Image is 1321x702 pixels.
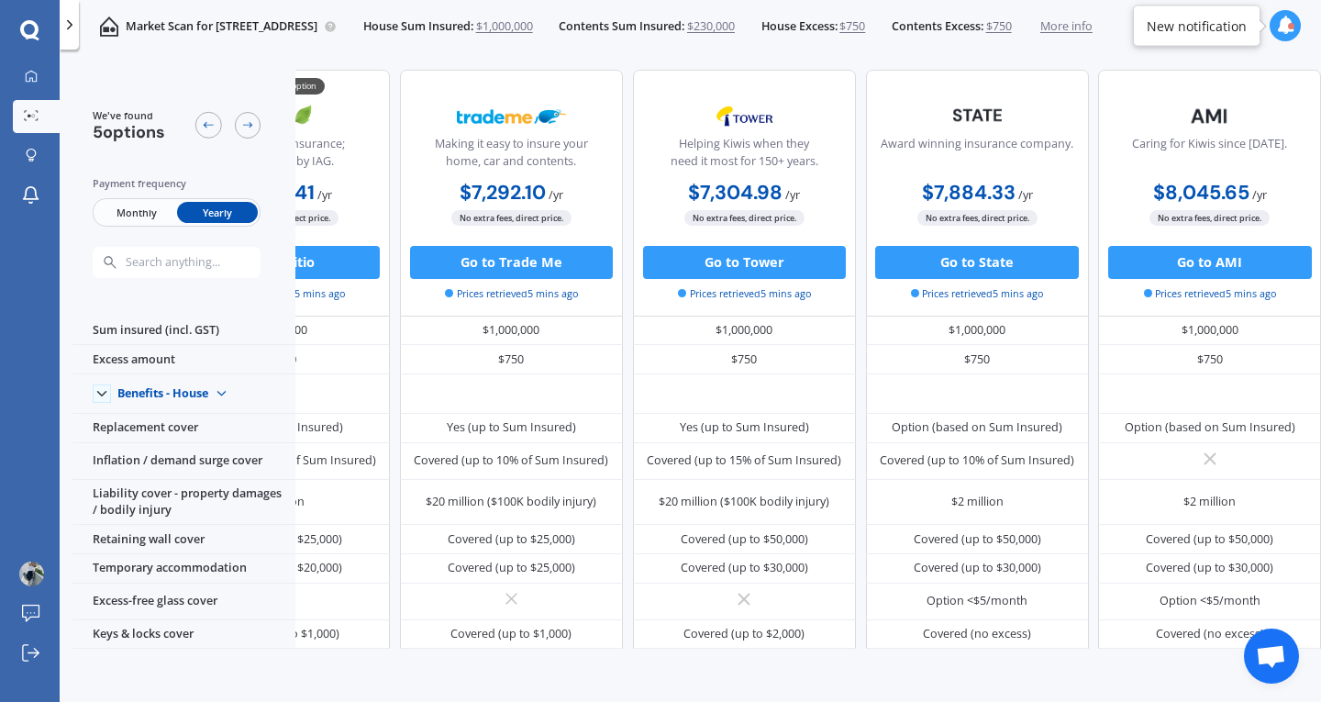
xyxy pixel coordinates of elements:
div: $750 [400,345,623,374]
img: Trademe.webp [457,95,566,137]
img: Benefit content down [208,381,235,407]
div: Covered (up to 10% of Sum Insured) [414,452,608,469]
div: New notification [1147,17,1247,35]
div: $1,000,000 [1098,317,1321,346]
div: Liability cover - property damages / bodily injury [72,480,295,526]
img: Tower.webp [690,95,799,137]
div: Yes (up to Sum Insured) [680,419,809,436]
div: Retaining wall cover [72,525,295,554]
div: $750 [633,345,856,374]
span: House Sum Insured: [363,18,473,35]
div: $1,000,000 [400,317,623,346]
div: $2 million [951,494,1004,510]
div: Covered (up to 15% of Sum Insured) [647,452,841,469]
b: $8,045.65 [1153,180,1249,206]
span: No extra fees, direct price. [684,210,805,226]
div: Covered (up to $30,000) [1146,560,1273,576]
div: Yes (up to Sum Insured) [447,419,576,436]
div: $2 million [1183,494,1236,510]
div: Caring for Kiwis since [DATE]. [1132,136,1287,177]
span: $750 [986,18,1012,35]
span: / yr [317,187,332,203]
div: Covered (up to $30,000) [681,560,808,576]
b: $7,292.10 [460,180,546,206]
img: home-and-contents.b802091223b8502ef2dd.svg [99,17,119,37]
div: Sum insured (incl. GST) [72,317,295,346]
span: $1,000,000 [476,18,533,35]
span: Prices retrieved 5 mins ago [678,286,811,301]
div: Covered (up to 10% of Sum Insured) [880,452,1074,469]
span: Prices retrieved 5 mins ago [445,286,578,301]
span: $230,000 [687,18,735,35]
div: Making it easy to insure your home, car and contents. [414,136,608,177]
button: Go to Trade Me [410,246,613,279]
div: Covered (up to $30,000) [914,560,1041,576]
div: Benefits - House [117,386,208,401]
div: Helping Kiwis when they need it most for 150+ years. [647,136,841,177]
span: / yr [549,187,563,203]
div: Open chat [1244,629,1299,684]
div: Keys & locks cover [72,620,295,650]
div: Option (based on Sum Insured) [892,419,1062,436]
span: $750 [839,18,865,35]
span: We've found [93,108,165,123]
div: Temporary accommodation [72,554,295,584]
img: State-text-1.webp [923,95,1032,134]
div: Covered (up to $50,000) [681,531,808,548]
div: Covered (up to $25,000) [448,531,575,548]
span: Contents Excess: [892,18,983,35]
button: Go to State [875,246,1078,279]
span: / yr [1018,187,1033,203]
b: $7,304.98 [688,180,783,206]
span: Prices retrieved 5 mins ago [911,286,1044,301]
button: Go to AMI [1108,246,1311,279]
div: $20 million ($100K bodily injury) [659,494,829,510]
div: Covered (up to $25,000) [448,560,575,576]
div: Award winning insurance company. [881,136,1073,177]
div: Excess amount [72,345,295,374]
div: $1,000,000 [633,317,856,346]
div: Covered (up to $50,000) [914,531,1041,548]
span: Monthly [95,202,176,223]
input: Search anything... [124,255,292,270]
span: 5 options [93,121,165,143]
span: Contents Sum Insured: [559,18,684,35]
div: $750 [866,345,1089,374]
div: Excess-free glass cover [72,584,295,620]
b: $7,884.33 [922,180,1016,206]
div: Covered (up to $50,000) [1146,531,1273,548]
div: Replacement cover [72,414,295,443]
span: More info [1040,18,1093,35]
div: Covered (no excess) [923,626,1031,642]
span: Prices retrieved 5 mins ago [1144,286,1277,301]
span: No extra fees, direct price. [1149,210,1270,226]
div: Covered (up to $1,000) [450,626,572,642]
div: $20 million ($100K bodily injury) [426,494,596,510]
span: Yearly [177,202,258,223]
div: $1,000,000 [866,317,1089,346]
span: No extra fees, direct price. [451,210,572,226]
div: Option <$5/month [1160,593,1260,609]
span: House Excess: [761,18,838,35]
img: picture [19,562,44,586]
div: Inflation / demand surge cover [72,443,295,480]
img: AMI-text-1.webp [1155,95,1264,137]
button: Go to Tower [643,246,846,279]
div: Covered (no excess) [1156,626,1264,642]
div: Option <$5/month [927,593,1027,609]
div: Option (based on Sum Insured) [1125,419,1295,436]
div: $750 [1098,345,1321,374]
div: Covered (up to $2,000) [683,626,805,642]
span: / yr [1252,187,1267,203]
p: Market Scan for [STREET_ADDRESS] [126,18,317,35]
span: No extra fees, direct price. [917,210,1038,226]
div: Payment frequency [93,175,261,192]
span: / yr [785,187,800,203]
